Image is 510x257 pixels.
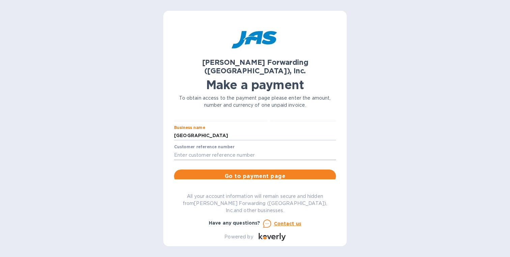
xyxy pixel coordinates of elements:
[224,233,253,240] p: Powered by
[174,193,336,214] p: All your account information will remain secure and hidden from [PERSON_NAME] Forwarding ([GEOGRA...
[174,145,234,149] label: Customer reference number
[174,150,336,160] input: Enter customer reference number
[202,58,308,75] b: [PERSON_NAME] Forwarding ([GEOGRAPHIC_DATA]), Inc.
[174,170,336,183] button: Go to payment page
[174,95,336,109] p: To obtain access to the payment page please enter the amount, number and currency of one unpaid i...
[174,78,336,92] h1: Make a payment
[179,172,331,180] span: Go to payment page
[174,131,336,141] input: Enter business name
[174,126,205,130] label: Business name
[209,220,260,226] b: Have any questions?
[274,221,302,226] u: Contact us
